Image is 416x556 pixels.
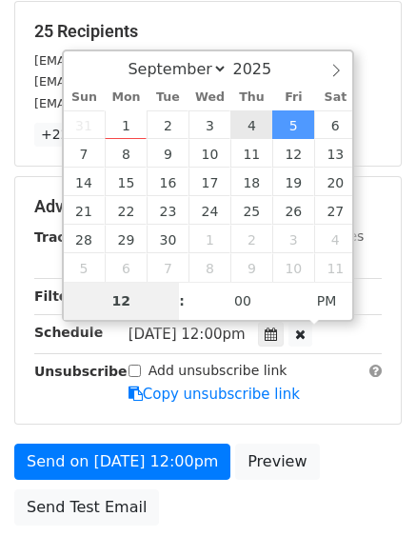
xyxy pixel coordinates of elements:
span: September 22, 2025 [105,196,147,225]
span: [DATE] 12:00pm [129,326,246,343]
span: October 5, 2025 [64,253,106,282]
strong: Tracking [34,229,98,245]
h5: 25 Recipients [34,21,382,42]
span: Fri [272,91,314,104]
strong: Unsubscribe [34,364,128,379]
span: October 10, 2025 [272,253,314,282]
span: October 1, 2025 [188,225,230,253]
span: October 9, 2025 [230,253,272,282]
span: Wed [188,91,230,104]
span: September 29, 2025 [105,225,147,253]
span: September 11, 2025 [230,139,272,168]
span: September 14, 2025 [64,168,106,196]
span: September 20, 2025 [314,168,356,196]
span: September 13, 2025 [314,139,356,168]
span: Tue [147,91,188,104]
span: Sun [64,91,106,104]
span: September 30, 2025 [147,225,188,253]
a: +22 more [34,123,114,147]
small: [EMAIL_ADDRESS][DOMAIN_NAME] [34,74,247,89]
span: Sat [314,91,356,104]
small: [EMAIL_ADDRESS][DOMAIN_NAME] [34,96,247,110]
label: Add unsubscribe link [149,361,287,381]
span: September 27, 2025 [314,196,356,225]
span: : [179,282,185,320]
span: Mon [105,91,147,104]
span: September 2, 2025 [147,110,188,139]
span: September 17, 2025 [188,168,230,196]
span: September 5, 2025 [272,110,314,139]
input: Year [228,60,296,78]
span: September 19, 2025 [272,168,314,196]
span: October 6, 2025 [105,253,147,282]
input: Minute [185,282,301,320]
a: Preview [235,444,319,480]
span: September 21, 2025 [64,196,106,225]
span: September 23, 2025 [147,196,188,225]
span: September 7, 2025 [64,139,106,168]
span: September 9, 2025 [147,139,188,168]
strong: Schedule [34,325,103,340]
span: September 3, 2025 [188,110,230,139]
span: September 12, 2025 [272,139,314,168]
a: Send on [DATE] 12:00pm [14,444,230,480]
iframe: Chat Widget [321,465,416,556]
span: September 1, 2025 [105,110,147,139]
h5: Advanced [34,196,382,217]
span: October 2, 2025 [230,225,272,253]
span: September 15, 2025 [105,168,147,196]
span: Click to toggle [301,282,353,320]
span: September 28, 2025 [64,225,106,253]
span: September 6, 2025 [314,110,356,139]
input: Hour [64,282,180,320]
span: September 25, 2025 [230,196,272,225]
span: September 4, 2025 [230,110,272,139]
span: October 3, 2025 [272,225,314,253]
small: [EMAIL_ADDRESS][DOMAIN_NAME] [34,53,247,68]
span: October 8, 2025 [188,253,230,282]
span: September 18, 2025 [230,168,272,196]
a: Send Test Email [14,489,159,526]
span: August 31, 2025 [64,110,106,139]
span: September 26, 2025 [272,196,314,225]
span: September 8, 2025 [105,139,147,168]
span: October 4, 2025 [314,225,356,253]
span: September 10, 2025 [188,139,230,168]
strong: Filters [34,288,83,304]
span: September 24, 2025 [188,196,230,225]
span: October 11, 2025 [314,253,356,282]
span: October 7, 2025 [147,253,188,282]
span: Thu [230,91,272,104]
a: Copy unsubscribe link [129,386,300,403]
span: September 16, 2025 [147,168,188,196]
